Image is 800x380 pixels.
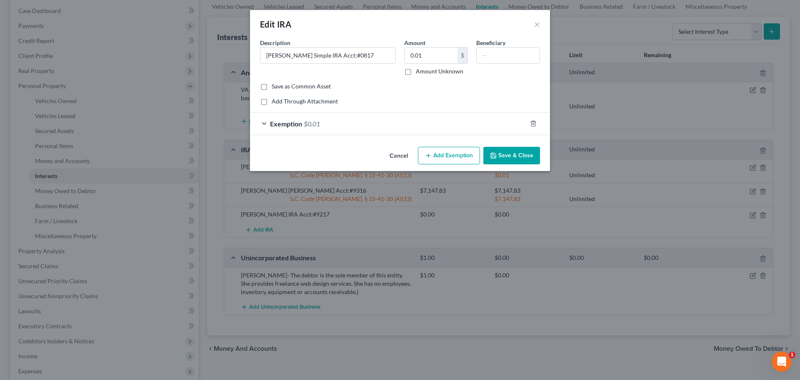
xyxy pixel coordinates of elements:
button: Cancel [383,148,415,164]
div: Edit IRA [260,18,291,30]
label: Save as Common Asset [272,82,331,91]
input: 0.00 [405,48,457,63]
span: Exemption [270,120,302,128]
label: Amount Unknown [416,67,463,75]
label: Beneficiary [476,38,505,47]
label: Amount [404,38,425,47]
iframe: Intercom live chat [772,352,792,372]
label: Add Through Attachment [272,97,338,106]
div: $ [457,48,467,63]
button: × [534,19,540,29]
input: -- [477,48,540,63]
input: Describe... [260,48,395,63]
span: 1 [789,352,795,358]
span: $0.01 [304,120,320,128]
span: Description [260,39,290,46]
button: Add Exemption [418,147,480,164]
button: Save & Close [483,147,540,164]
